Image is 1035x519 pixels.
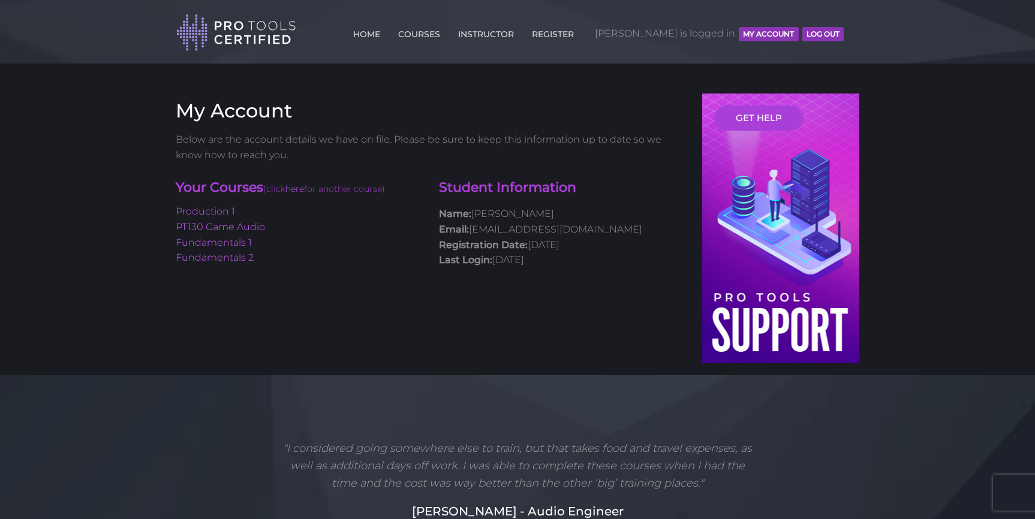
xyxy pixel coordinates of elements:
[439,224,469,235] strong: Email:
[439,239,528,251] strong: Registration Date:
[263,183,385,194] span: (click for another course)
[285,183,304,194] a: here
[176,13,296,52] img: Pro Tools Certified Logo
[176,99,684,122] h3: My Account
[714,105,804,131] a: GET HELP
[439,208,471,219] strong: Name:
[455,22,517,41] a: INSTRUCTOR
[395,22,443,41] a: COURSES
[278,440,757,491] p: "I considered going somewhere else to train, but that takes food and travel expenses, as well as ...
[350,22,383,41] a: HOME
[176,252,254,263] a: Fundamentals 2
[595,16,844,52] span: [PERSON_NAME] is logged in
[176,179,421,198] h4: Your Courses
[439,254,492,265] strong: Last Login:
[176,237,252,248] a: Fundamentals 1
[529,22,577,41] a: REGISTER
[176,221,265,233] a: PT130 Game Audio
[439,179,684,197] h4: Student Information
[739,27,798,41] button: MY ACCOUNT
[439,206,684,267] p: [PERSON_NAME] [EMAIL_ADDRESS][DOMAIN_NAME] [DATE] [DATE]
[176,132,684,162] p: Below are the account details we have on file. Please be sure to keep this information up to date...
[176,206,235,217] a: Production 1
[802,27,844,41] button: Log Out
